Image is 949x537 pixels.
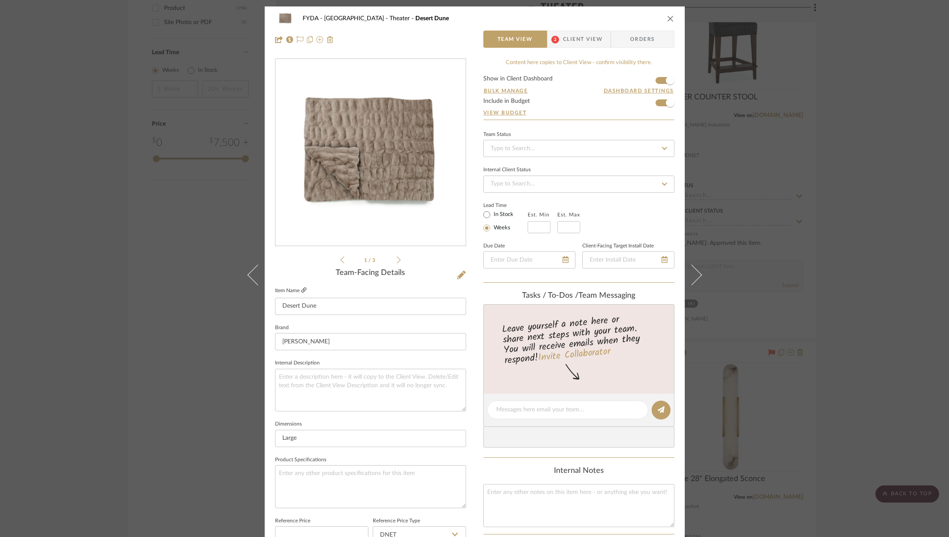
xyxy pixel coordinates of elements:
[275,326,289,330] label: Brand
[621,31,665,48] span: Orders
[551,36,559,43] span: 2
[364,258,368,263] span: 1
[373,519,420,523] label: Reference Price Type
[498,31,533,48] span: Team View
[522,292,578,299] span: Tasks / To-Dos /
[483,109,674,116] a: View Budget
[327,36,334,43] img: Remove from project
[492,211,513,219] label: In Stock
[483,209,528,233] mat-radio-group: Select item type
[483,201,528,209] label: Lead Time
[275,519,310,523] label: Reference Price
[483,59,674,67] div: Content here copies to Client View - confirm visibility there.
[563,31,603,48] span: Client View
[275,298,466,315] input: Enter Item Name
[372,258,377,263] span: 3
[483,291,674,301] div: team Messaging
[275,333,466,350] input: Enter Brand
[368,258,372,263] span: /
[415,15,449,22] span: Desert Dune
[483,168,531,172] div: Internal Client Status
[275,287,306,294] label: Item Name
[303,15,389,22] span: FYDA - [GEOGRAPHIC_DATA]
[603,87,674,95] button: Dashboard Settings
[275,268,466,278] div: Team-Facing Details
[557,212,580,218] label: Est. Max
[275,422,302,426] label: Dimensions
[275,430,466,447] input: Enter the dimensions of this item
[483,251,575,268] input: Enter Due Date
[582,251,674,268] input: Enter Install Date
[389,15,415,22] span: Theater
[528,212,550,218] label: Est. Min
[483,87,529,95] button: Bulk Manage
[482,310,675,368] div: Leave yourself a note here or share next steps with your team. You will receive emails when they ...
[483,140,674,157] input: Type to Search…
[275,458,326,462] label: Product Specifications
[275,361,320,365] label: Internal Description
[483,466,674,476] div: Internal Notes
[275,59,466,246] div: 0
[483,176,674,193] input: Type to Search…
[275,10,296,27] img: a4e301d7-4956-4e21-a019-18c1c65ebf9d_48x40.jpg
[277,59,464,246] img: a4e301d7-4956-4e21-a019-18c1c65ebf9d_436x436.jpg
[483,244,505,248] label: Due Date
[667,15,674,22] button: close
[492,224,510,232] label: Weeks
[582,244,654,248] label: Client-Facing Target Install Date
[483,133,511,137] div: Team Status
[537,344,611,366] a: Invite Collaborator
